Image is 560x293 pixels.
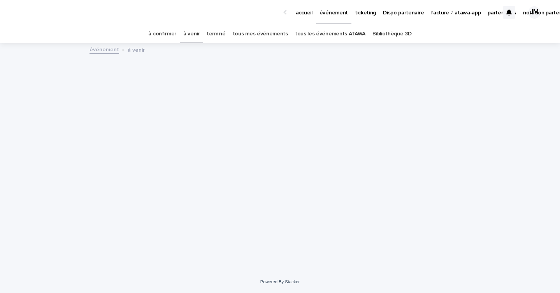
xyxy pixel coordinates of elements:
a: tous les événements ATAWA [295,25,365,43]
a: terminé [207,25,226,43]
img: Ls34BcGeRexTGTNfXpUC [16,5,91,20]
a: à confirmer [148,25,176,43]
p: à venir [128,45,145,54]
a: Powered By Stacker [260,279,300,284]
a: tous mes événements [233,25,288,43]
a: à venir [183,25,200,43]
a: Bibliothèque 3D [372,25,411,43]
a: événement [90,45,119,54]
